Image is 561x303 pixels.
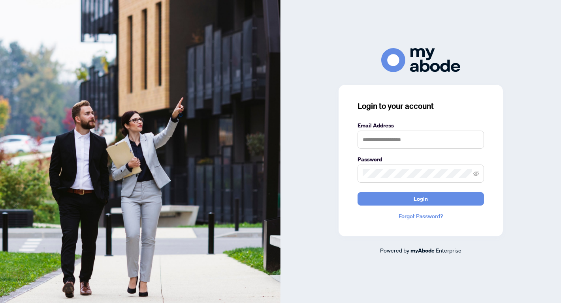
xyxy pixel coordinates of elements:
[410,246,435,255] a: myAbode
[380,247,409,254] span: Powered by
[358,101,484,112] h3: Login to your account
[473,171,479,176] span: eye-invisible
[414,193,428,205] span: Login
[358,155,484,164] label: Password
[436,247,461,254] span: Enterprise
[358,121,484,130] label: Email Address
[381,48,460,72] img: ma-logo
[358,212,484,221] a: Forgot Password?
[358,192,484,206] button: Login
